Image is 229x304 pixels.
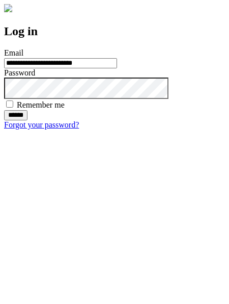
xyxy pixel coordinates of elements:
label: Remember me [17,100,65,109]
label: Password [4,68,35,77]
img: logo-4e3dc11c47720685a147b03b5a06dd966a58ff35d612b21f08c02c0306f2b779.png [4,4,12,12]
a: Forgot your password? [4,120,79,129]
h2: Log in [4,24,225,38]
label: Email [4,48,23,57]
